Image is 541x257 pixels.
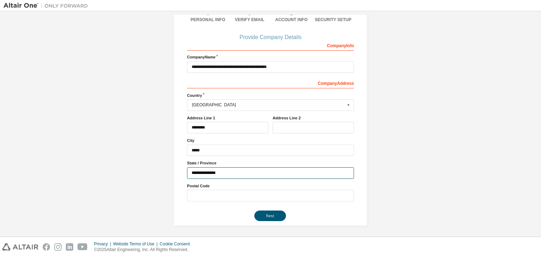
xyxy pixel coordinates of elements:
[54,243,62,251] img: instagram.svg
[187,115,268,121] label: Address Line 1
[187,138,354,143] label: City
[160,241,194,247] div: Cookie Consent
[254,211,286,221] button: Next
[187,160,354,166] label: State / Province
[187,77,354,88] div: Company Address
[94,247,194,253] p: © 2025 Altair Engineering, Inc. All Rights Reserved.
[94,241,113,247] div: Privacy
[187,39,354,51] div: Company Info
[270,17,312,23] div: Account Info
[229,17,271,23] div: Verify Email
[187,93,354,98] label: Country
[273,115,354,121] label: Address Line 2
[2,243,38,251] img: altair_logo.svg
[77,243,88,251] img: youtube.svg
[187,35,354,39] div: Provide Company Details
[113,241,160,247] div: Website Terms of Use
[312,17,354,23] div: Security Setup
[43,243,50,251] img: facebook.svg
[192,103,345,107] div: [GEOGRAPHIC_DATA]
[4,2,92,9] img: Altair One
[66,243,73,251] img: linkedin.svg
[187,183,354,189] label: Postal Code
[187,17,229,23] div: Personal Info
[187,54,354,60] label: Company Name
